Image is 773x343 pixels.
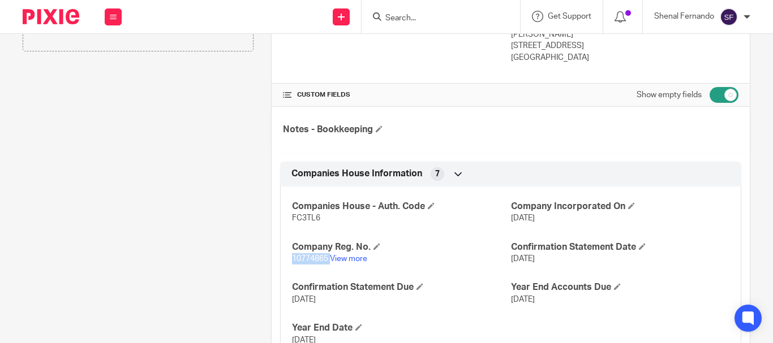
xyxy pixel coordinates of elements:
[511,52,738,63] p: [GEOGRAPHIC_DATA]
[637,89,702,101] label: Show empty fields
[511,40,738,51] p: [STREET_ADDRESS]
[548,12,591,20] span: Get Support
[511,214,535,222] span: [DATE]
[330,255,367,263] a: View more
[292,255,328,263] span: 10774865
[511,201,729,212] h4: Company Incorporated On
[283,124,510,136] h4: Notes - Bookkeeping
[292,322,510,334] h4: Year End Date
[511,241,729,253] h4: Confirmation Statement Date
[292,214,320,222] span: FC3TL6
[292,296,316,303] span: [DATE]
[511,281,729,293] h4: Year End Accounts Due
[291,168,422,180] span: Companies House Information
[435,168,440,180] span: 7
[654,11,714,22] p: Shenal Fernando
[511,255,535,263] span: [DATE]
[720,8,738,26] img: svg%3E
[384,14,486,24] input: Search
[292,201,510,212] h4: Companies House - Auth. Code
[23,9,79,24] img: Pixie
[283,90,510,99] h4: CUSTOM FIELDS
[511,296,535,303] span: [DATE]
[292,241,510,253] h4: Company Reg. No.
[292,281,510,293] h4: Confirmation Statement Due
